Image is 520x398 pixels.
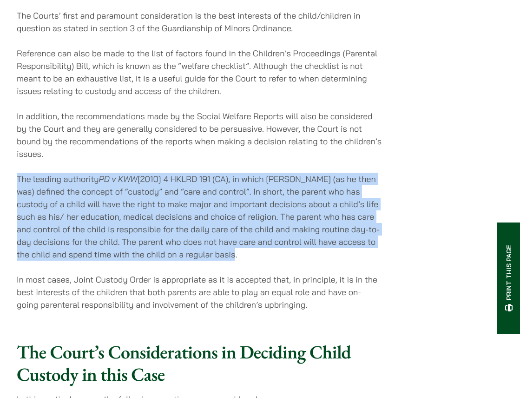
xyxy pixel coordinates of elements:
p: The leading authority [2010] 4 HKLRD 191 (CA), in which [PERSON_NAME] (as he then was) defined th... [17,173,382,261]
em: PD v KWW [99,174,137,184]
p: The Courts’ first and paramount consideration is the best interests of the child/children in ques... [17,9,382,34]
h2: The Court’s Considerations in Deciding Child Custody in this Case [17,341,382,385]
p: In addition, the recommendations made by the Social Welfare Reports will also be considered by th... [17,110,382,160]
p: Reference can also be made to the list of factors found in the Children’s Proceedings (Parental R... [17,47,382,97]
p: In most cases, Joint Custody Order is appropriate as it is accepted that, in principle, it is in ... [17,273,382,311]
